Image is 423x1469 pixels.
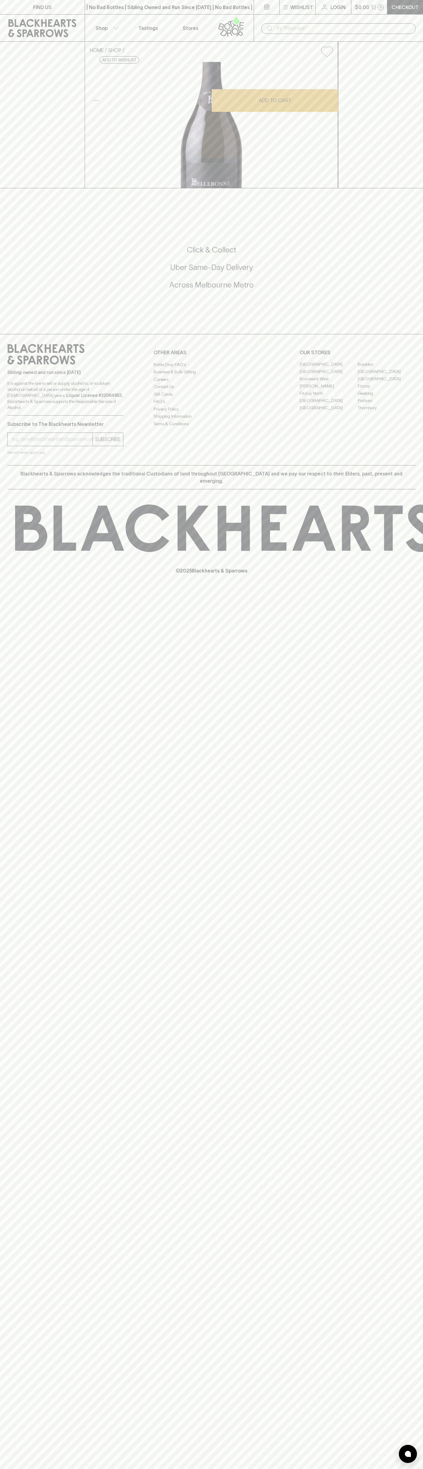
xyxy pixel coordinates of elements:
[154,398,270,405] a: FAQ's
[330,4,346,11] p: Login
[300,404,358,412] a: [GEOGRAPHIC_DATA]
[358,375,416,383] a: [GEOGRAPHIC_DATA]
[300,390,358,397] a: Fitzroy North
[95,436,121,443] p: SUBSCRIBE
[154,405,270,413] a: Privacy Policy
[300,383,358,390] a: [PERSON_NAME]
[300,349,416,356] p: OUR STORES
[127,15,169,41] a: Tastings
[99,56,139,63] button: Add to wishlist
[169,15,212,41] a: Stores
[138,24,158,32] p: Tastings
[66,393,122,398] strong: Liquor License #32064953
[183,24,198,32] p: Stores
[154,391,270,398] a: Gift Cards
[90,47,104,53] a: HOME
[300,375,358,383] a: Brunswick West
[154,413,270,420] a: Shipping Information
[392,4,419,11] p: Checkout
[154,368,270,376] a: Business & Bulk Gifting
[319,44,335,60] button: Add to wishlist
[7,262,416,272] h5: Uber Same-Day Delivery
[358,390,416,397] a: Geelong
[12,434,93,444] input: e.g. jane@blackheartsandsparrows.com.au
[276,24,411,33] input: Try "Pinot noir"
[154,349,270,356] p: OTHER AREAS
[7,280,416,290] h5: Across Melbourne Metro
[358,383,416,390] a: Fitzroy
[259,97,291,104] p: ADD TO CART
[379,5,382,9] p: 0
[7,449,123,456] p: We will never spam you
[300,368,358,375] a: [GEOGRAPHIC_DATA]
[85,15,127,41] button: Shop
[7,380,123,410] p: It is against the law to sell or supply alcohol to, or to obtain alcohol on behalf of a person un...
[96,24,108,32] p: Shop
[154,376,270,383] a: Careers
[154,383,270,391] a: Contact Us
[154,420,270,427] a: Terms & Conditions
[405,1451,411,1457] img: bubble-icon
[300,361,358,368] a: [GEOGRAPHIC_DATA]
[33,4,52,11] p: FIND US
[93,433,123,446] button: SUBSCRIBE
[7,369,123,375] p: Sibling owned and run since [DATE]
[7,420,123,428] p: Subscribe to The Blackhearts Newsletter
[7,245,416,255] h5: Click & Collect
[12,470,411,485] p: Blackhearts & Sparrows acknowledges the traditional Custodians of land throughout [GEOGRAPHIC_DAT...
[154,361,270,368] a: Bottle Drop FAQ's
[358,361,416,368] a: Braddon
[358,368,416,375] a: [GEOGRAPHIC_DATA]
[355,4,369,11] p: $0.00
[358,397,416,404] a: Prahran
[212,89,338,112] button: ADD TO CART
[108,47,121,53] a: SHOP
[7,221,416,322] div: Call to action block
[85,62,338,188] img: 41070.png
[290,4,313,11] p: Wishlist
[300,397,358,404] a: [GEOGRAPHIC_DATA]
[358,404,416,412] a: Thornbury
